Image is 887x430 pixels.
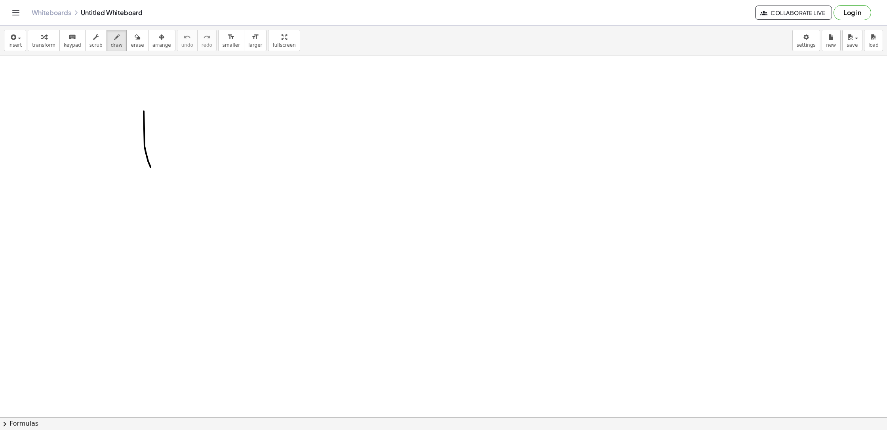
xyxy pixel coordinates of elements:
[197,30,217,51] button: redoredo
[864,30,883,51] button: load
[183,32,191,42] i: undo
[64,42,81,48] span: keypad
[85,30,107,51] button: scrub
[181,42,193,48] span: undo
[227,32,235,42] i: format_size
[131,42,144,48] span: erase
[822,30,841,51] button: new
[248,42,262,48] span: larger
[842,30,862,51] button: save
[10,6,22,19] button: Toggle navigation
[834,5,871,20] button: Log in
[244,30,266,51] button: format_sizelarger
[32,42,55,48] span: transform
[202,42,212,48] span: redo
[218,30,244,51] button: format_sizesmaller
[32,9,71,17] a: Whiteboards
[268,30,300,51] button: fullscreen
[69,32,76,42] i: keyboard
[8,42,22,48] span: insert
[28,30,60,51] button: transform
[272,42,295,48] span: fullscreen
[89,42,103,48] span: scrub
[107,30,127,51] button: draw
[126,30,148,51] button: erase
[847,42,858,48] span: save
[762,9,825,16] span: Collaborate Live
[251,32,259,42] i: format_size
[223,42,240,48] span: smaller
[152,42,171,48] span: arrange
[792,30,820,51] button: settings
[111,42,123,48] span: draw
[203,32,211,42] i: redo
[177,30,198,51] button: undoundo
[59,30,86,51] button: keyboardkeypad
[826,42,836,48] span: new
[4,30,26,51] button: insert
[755,6,832,20] button: Collaborate Live
[868,42,879,48] span: load
[797,42,816,48] span: settings
[148,30,175,51] button: arrange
